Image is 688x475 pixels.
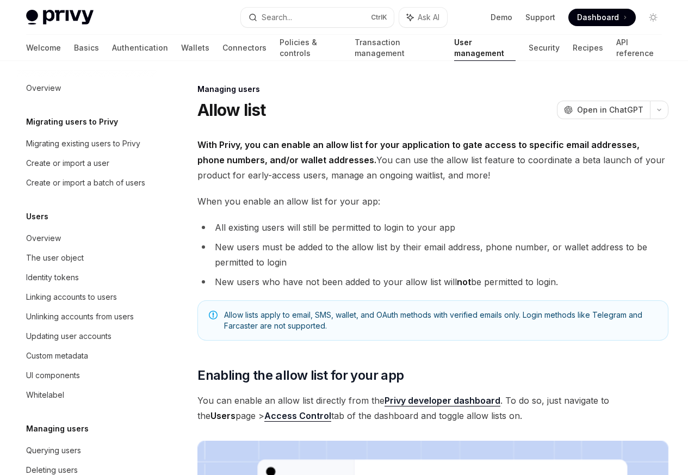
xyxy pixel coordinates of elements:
[17,134,157,153] a: Migrating existing users to Privy
[197,393,668,423] span: You can enable an allow list directly from the . To do so, just navigate to the page > tab of the...
[224,310,657,331] span: Allow lists apply to email, SMS, wallet, and OAuth methods with verified emails only. Login metho...
[26,349,88,362] div: Custom metadata
[577,12,619,23] span: Dashboard
[457,276,471,287] strong: not
[17,153,157,173] a: Create or import a user
[17,248,157,268] a: The user object
[26,444,81,457] div: Querying users
[26,388,64,402] div: Whitelabel
[197,220,668,235] li: All existing users will still be permitted to login to your app
[264,410,331,422] a: Access Control
[197,367,404,384] span: Enabling the allow list for your app
[26,210,48,223] h5: Users
[197,100,266,120] h1: Allow list
[210,410,235,421] strong: Users
[418,12,439,23] span: Ask AI
[26,82,61,95] div: Overview
[181,35,209,61] a: Wallets
[371,13,387,22] span: Ctrl K
[26,10,94,25] img: light logo
[26,291,117,304] div: Linking accounts to users
[17,307,157,326] a: Unlinking accounts from users
[241,8,394,27] button: Search...CtrlK
[17,229,157,248] a: Overview
[17,326,157,346] a: Updating user accounts
[557,101,650,119] button: Open in ChatGPT
[112,35,168,61] a: Authentication
[26,35,61,61] a: Welcome
[209,311,218,319] svg: Note
[26,310,134,323] div: Unlinking accounts from users
[17,287,157,307] a: Linking accounts to users
[26,176,145,189] div: Create or import a batch of users
[197,137,668,183] span: You can use the allow list feature to coordinate a beta launch of your product for early-access u...
[197,194,668,209] span: When you enable an allow list for your app:
[26,330,111,343] div: Updating user accounts
[17,346,157,366] a: Custom metadata
[26,271,79,284] div: Identity tokens
[262,11,292,24] div: Search...
[385,395,500,406] a: Privy developer dashboard
[26,137,140,150] div: Migrating existing users to Privy
[26,232,61,245] div: Overview
[280,35,342,61] a: Policies & controls
[197,84,668,95] div: Managing users
[26,251,84,264] div: The user object
[529,35,560,61] a: Security
[17,268,157,287] a: Identity tokens
[197,239,668,270] li: New users must be added to the allow list by their email address, phone number, or wallet address...
[491,12,512,23] a: Demo
[573,35,603,61] a: Recipes
[525,12,555,23] a: Support
[355,35,441,61] a: Transaction management
[17,366,157,385] a: UI components
[17,385,157,405] a: Whitelabel
[26,115,118,128] h5: Migrating users to Privy
[17,441,157,460] a: Querying users
[222,35,266,61] a: Connectors
[197,139,640,165] strong: With Privy, you can enable an allow list for your application to gate access to specific email ad...
[616,35,662,61] a: API reference
[644,9,662,26] button: Toggle dark mode
[17,78,157,98] a: Overview
[197,274,668,289] li: New users who have not been added to your allow list will be permitted to login.
[74,35,99,61] a: Basics
[577,104,643,115] span: Open in ChatGPT
[568,9,636,26] a: Dashboard
[454,35,516,61] a: User management
[26,157,109,170] div: Create or import a user
[26,422,89,435] h5: Managing users
[26,369,80,382] div: UI components
[399,8,447,27] button: Ask AI
[17,173,157,193] a: Create or import a batch of users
